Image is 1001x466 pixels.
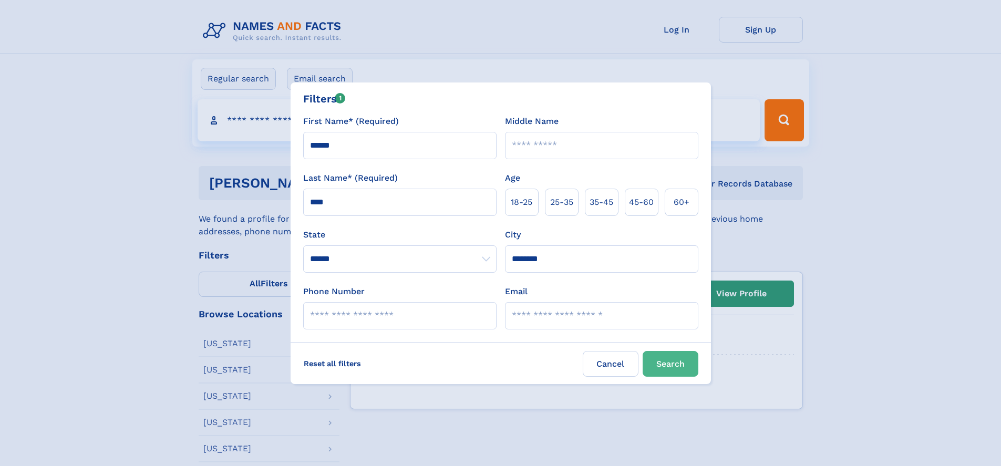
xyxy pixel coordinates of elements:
[505,285,528,298] label: Email
[583,351,638,377] label: Cancel
[505,229,521,241] label: City
[590,196,613,209] span: 35‑45
[297,351,368,376] label: Reset all filters
[505,115,559,128] label: Middle Name
[643,351,698,377] button: Search
[550,196,573,209] span: 25‑35
[629,196,654,209] span: 45‑60
[505,172,520,184] label: Age
[303,115,399,128] label: First Name* (Required)
[303,229,497,241] label: State
[303,285,365,298] label: Phone Number
[303,91,346,107] div: Filters
[674,196,689,209] span: 60+
[303,172,398,184] label: Last Name* (Required)
[511,196,532,209] span: 18‑25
